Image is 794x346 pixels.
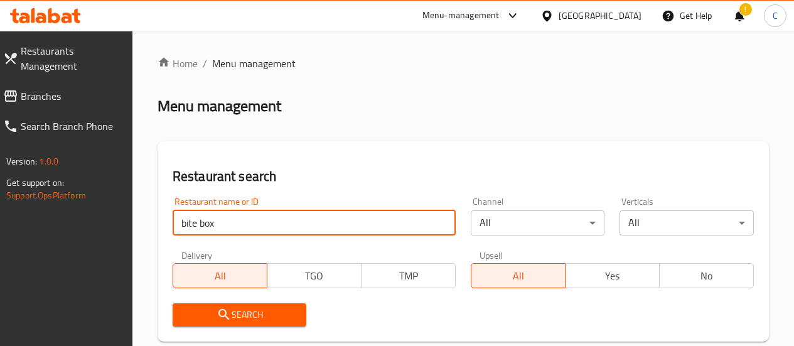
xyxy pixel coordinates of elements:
div: Menu-management [422,8,500,23]
input: Search for restaurant name or ID.. [173,210,456,235]
button: TGO [267,263,362,288]
div: All [471,210,605,235]
li: / [203,56,207,71]
span: Branches [21,89,122,104]
span: All [476,267,561,285]
span: All [178,267,262,285]
span: C [773,9,778,23]
span: Search [183,307,297,323]
span: Restaurants Management [21,43,122,73]
button: Search [173,303,307,327]
button: All [173,263,267,288]
span: Yes [571,267,655,285]
div: All [620,210,754,235]
span: Menu management [212,56,296,71]
label: Upsell [480,251,503,259]
button: No [659,263,754,288]
button: TMP [361,263,456,288]
h2: Menu management [158,96,281,116]
button: All [471,263,566,288]
span: Search Branch Phone [21,119,122,134]
button: Yes [565,263,660,288]
span: 1.0.0 [39,153,58,170]
label: Delivery [181,251,213,259]
span: Version: [6,153,37,170]
span: No [665,267,749,285]
span: TMP [367,267,451,285]
a: Support.OpsPlatform [6,187,86,203]
span: TGO [272,267,357,285]
div: [GEOGRAPHIC_DATA] [559,9,641,23]
a: Home [158,56,198,71]
h2: Restaurant search [173,167,754,186]
span: Get support on: [6,175,64,191]
nav: breadcrumb [158,56,769,71]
